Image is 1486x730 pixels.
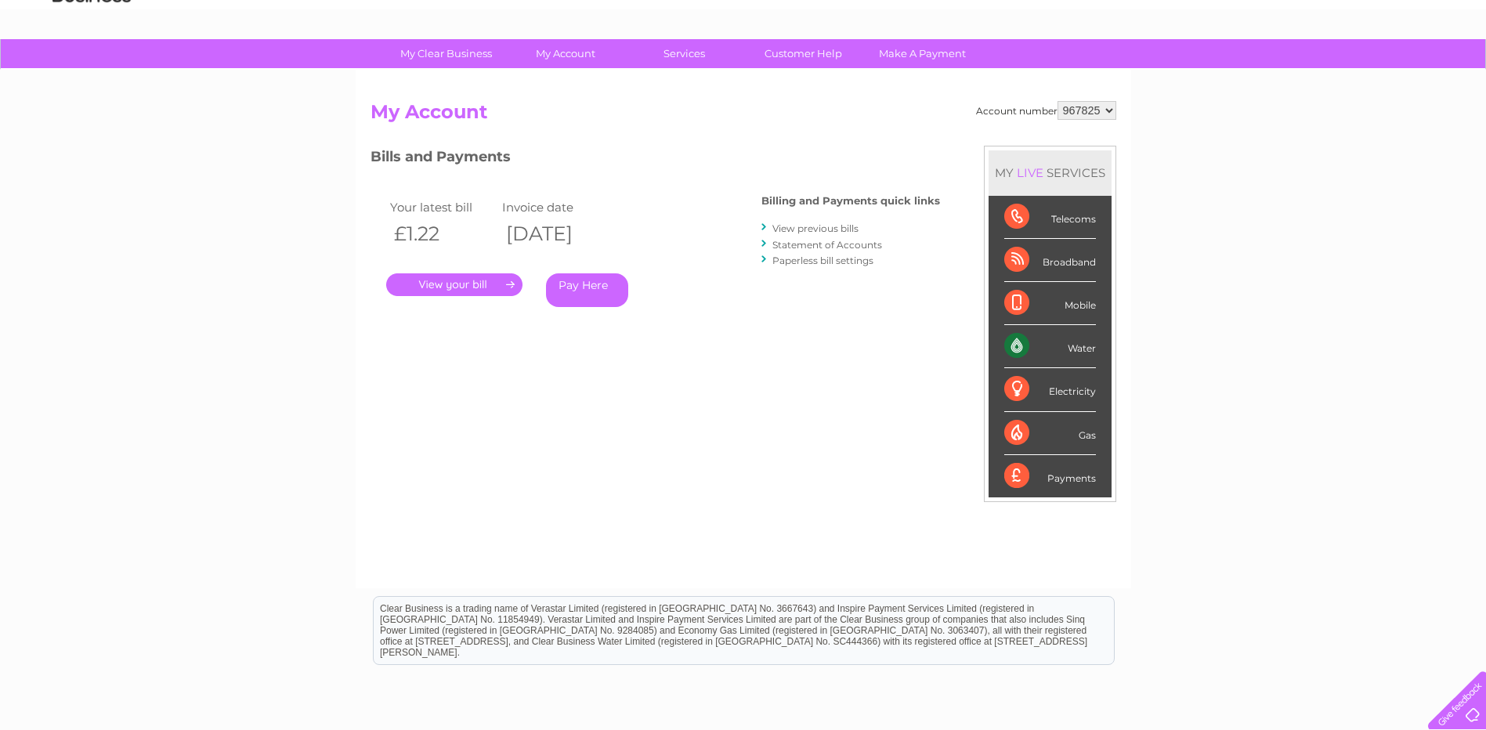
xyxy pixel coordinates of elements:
[498,197,611,218] td: Invoice date
[1434,67,1471,78] a: Log out
[772,255,873,266] a: Paperless bill settings
[976,101,1116,120] div: Account number
[1014,165,1047,180] div: LIVE
[501,39,630,68] a: My Account
[386,197,499,218] td: Your latest bill
[1004,196,1096,239] div: Telecoms
[1004,239,1096,282] div: Broadband
[1249,67,1284,78] a: Energy
[498,218,611,250] th: [DATE]
[772,239,882,251] a: Statement of Accounts
[386,273,522,296] a: .
[1004,368,1096,411] div: Electricity
[989,150,1112,195] div: MY SERVICES
[1004,282,1096,325] div: Mobile
[386,218,499,250] th: £1.22
[374,9,1114,76] div: Clear Business is a trading name of Verastar Limited (registered in [GEOGRAPHIC_DATA] No. 3667643...
[1004,455,1096,497] div: Payments
[1004,325,1096,368] div: Water
[739,39,868,68] a: Customer Help
[546,273,628,307] a: Pay Here
[1004,412,1096,455] div: Gas
[858,39,987,68] a: Make A Payment
[1293,67,1340,78] a: Telecoms
[772,222,859,234] a: View previous bills
[371,146,940,173] h3: Bills and Payments
[52,41,132,89] img: logo.png
[620,39,749,68] a: Services
[761,195,940,207] h4: Billing and Payments quick links
[1191,8,1299,27] a: 0333 014 3131
[1210,67,1240,78] a: Water
[1350,67,1372,78] a: Blog
[381,39,511,68] a: My Clear Business
[1382,67,1420,78] a: Contact
[371,101,1116,131] h2: My Account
